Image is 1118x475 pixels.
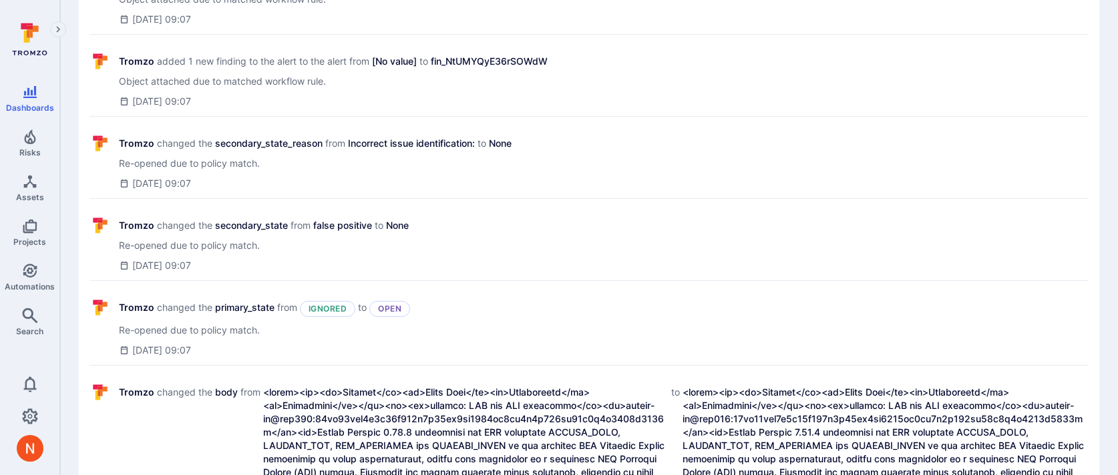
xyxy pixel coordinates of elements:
span: Tromzo [119,137,154,150]
span: changed the [157,137,212,150]
span: Object attached due to matched workflow rule. [119,75,548,88]
span: added 1 new finding to the alert [157,55,297,68]
span: false positive [313,219,372,232]
span: Tromzo [119,55,154,68]
span: Tromzo [119,301,154,317]
span: from [291,219,311,232]
span: [DATE] 09:07 [132,177,191,190]
span: to the alert [299,55,347,68]
span: Re-opened due to policy match. [119,157,512,170]
span: Re-opened due to policy match. [119,239,409,252]
span: None [386,219,409,232]
span: Automations [5,282,55,292]
span: to [375,219,383,232]
span: fin_NtUMYQyE36rSOWdW [431,55,548,68]
span: secondary_state [215,219,288,232]
button: Expand navigation menu [50,21,66,37]
span: [DATE] 09:07 [132,13,191,26]
span: Assets [16,192,44,202]
span: to [478,137,486,150]
span: to [358,301,367,317]
span: None [489,137,512,150]
span: Projects [13,237,46,247]
span: changed the [157,301,212,317]
span: from [325,137,345,150]
span: Risks [19,147,41,157]
span: [DATE] 09:07 [132,259,191,272]
span: Search [16,326,43,336]
div: Neeren Patki [17,435,43,462]
span: Tromzo [119,219,154,232]
div: Ignored [300,301,356,317]
span: from [349,55,369,68]
span: changed the [157,219,212,232]
span: Re-opened due to policy match. [119,324,410,337]
i: Expand navigation menu [53,24,63,35]
div: Open [369,301,410,317]
span: primary_state [215,301,274,317]
span: Incorrect issue identification: [348,137,475,150]
span: secondary_state_reason [215,137,323,150]
span: [No value] [372,55,417,68]
span: [DATE] 09:07 [132,95,191,108]
span: [DATE] 09:07 [132,344,191,357]
span: Dashboards [6,103,54,113]
span: to [419,55,428,68]
img: ACg8ocIprwjrgDQnDsNSk9Ghn5p5-B8DpAKWoJ5Gi9syOE4K59tr4Q=s96-c [17,435,43,462]
span: from [277,301,297,317]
